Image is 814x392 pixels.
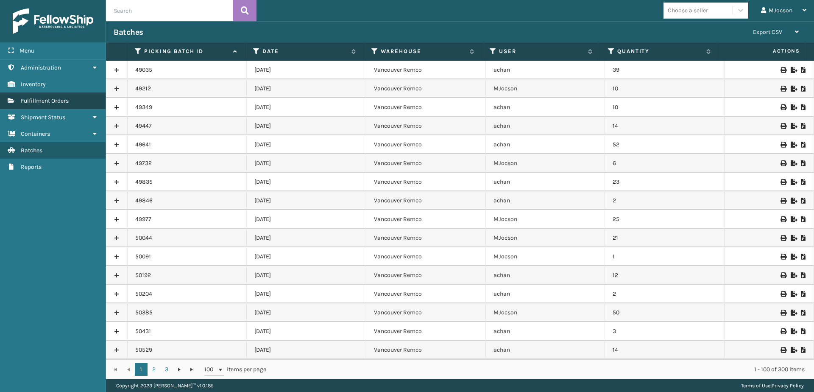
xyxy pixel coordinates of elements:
[160,363,173,376] a: 3
[605,247,725,266] td: 1
[486,303,605,322] td: MJocson
[791,347,796,353] i: Export to .xls
[801,123,806,129] i: Print Picklist
[801,104,806,110] i: Print Picklist
[486,229,605,247] td: MJocson
[801,216,806,222] i: Print Picklist
[20,47,34,54] span: Menu
[128,135,247,154] td: 49641
[801,67,806,73] i: Print Picklist
[204,365,217,374] span: 100
[128,79,247,98] td: 49212
[486,173,605,191] td: achan
[605,285,725,303] td: 2
[148,363,160,376] a: 2
[791,272,796,278] i: Export to .xls
[486,341,605,359] td: achan
[791,328,796,334] i: Export to .xls
[791,104,796,110] i: Export to .xls
[128,229,247,247] td: 50044
[781,160,786,166] i: Print Picklist Labels
[247,117,366,135] td: [DATE]
[781,235,786,241] i: Print Picklist Labels
[247,173,366,191] td: [DATE]
[781,272,786,278] i: Print Picklist Labels
[781,291,786,297] i: Print Picklist Labels
[801,142,806,148] i: Print Picklist
[801,179,806,185] i: Print Picklist
[605,210,725,229] td: 25
[114,27,143,37] h3: Batches
[13,8,93,34] img: logo
[366,135,486,154] td: Vancouver Remco
[791,235,796,241] i: Export to .xls
[605,341,725,359] td: 14
[605,191,725,210] td: 2
[128,322,247,341] td: 50431
[366,154,486,173] td: Vancouver Remco
[189,366,195,373] span: Go to the last page
[781,310,786,316] i: Print Picklist Labels
[176,366,183,373] span: Go to the next page
[617,48,702,55] label: Quantity
[247,135,366,154] td: [DATE]
[801,310,806,316] i: Print Picklist
[605,173,725,191] td: 23
[791,67,796,73] i: Export to .xls
[247,229,366,247] td: [DATE]
[21,97,69,104] span: Fulfillment Orders
[128,247,247,266] td: 50091
[605,303,725,322] td: 50
[186,363,198,376] a: Go to the last page
[791,291,796,297] i: Export to .xls
[781,142,786,148] i: Print Picklist Labels
[791,160,796,166] i: Export to .xls
[753,28,782,36] span: Export CSV
[486,285,605,303] td: achan
[128,341,247,359] td: 50529
[499,48,584,55] label: User
[605,61,725,79] td: 39
[247,341,366,359] td: [DATE]
[247,210,366,229] td: [DATE]
[366,79,486,98] td: Vancouver Remco
[791,254,796,260] i: Export to .xls
[486,247,605,266] td: MJocson
[605,154,725,173] td: 6
[247,154,366,173] td: [DATE]
[366,98,486,117] td: Vancouver Remco
[605,79,725,98] td: 10
[801,198,806,204] i: Print Picklist
[486,79,605,98] td: MJocson
[21,114,65,121] span: Shipment Status
[791,179,796,185] i: Export to .xls
[486,154,605,173] td: MJocson
[791,142,796,148] i: Export to .xls
[741,379,804,392] div: |
[781,104,786,110] i: Print Picklist Labels
[791,310,796,316] i: Export to .xls
[173,363,186,376] a: Go to the next page
[781,347,786,353] i: Print Picklist Labels
[247,303,366,322] td: [DATE]
[781,179,786,185] i: Print Picklist Labels
[278,365,805,374] div: 1 - 100 of 300 items
[366,173,486,191] td: Vancouver Remco
[721,44,805,58] span: Actions
[781,123,786,129] i: Print Picklist Labels
[247,266,366,285] td: [DATE]
[605,266,725,285] td: 12
[781,67,786,73] i: Print Picklist Labels
[247,191,366,210] td: [DATE]
[128,173,247,191] td: 49835
[247,285,366,303] td: [DATE]
[801,272,806,278] i: Print Picklist
[801,86,806,92] i: Print Picklist
[486,191,605,210] td: achan
[605,322,725,341] td: 3
[668,6,708,15] div: Choose a seller
[741,383,770,389] a: Terms of Use
[605,229,725,247] td: 21
[486,98,605,117] td: achan
[801,328,806,334] i: Print Picklist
